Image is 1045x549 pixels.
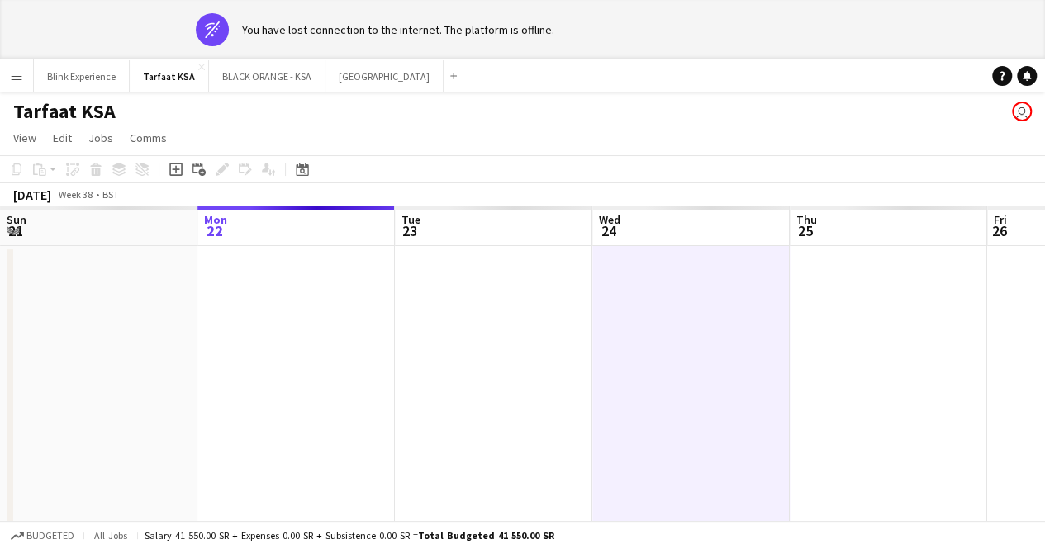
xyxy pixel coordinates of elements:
[130,60,209,92] button: Tarfaat KSA
[991,221,1007,240] span: 26
[13,130,36,145] span: View
[399,221,420,240] span: 23
[7,212,26,227] span: Sun
[26,530,74,542] span: Budgeted
[82,127,120,149] a: Jobs
[34,60,130,92] button: Blink Experience
[7,127,43,149] a: View
[794,221,817,240] span: 25
[145,529,554,542] div: Salary 41 550.00 SR + Expenses 0.00 SR + Subsistence 0.00 SR =
[13,99,116,124] h1: Tarfaat KSA
[202,221,227,240] span: 22
[13,187,51,203] div: [DATE]
[596,221,620,240] span: 24
[55,188,96,201] span: Week 38
[91,529,131,542] span: All jobs
[46,127,78,149] a: Edit
[796,212,817,227] span: Thu
[53,130,72,145] span: Edit
[204,212,227,227] span: Mon
[4,221,26,240] span: 21
[418,529,554,542] span: Total Budgeted 41 550.00 SR
[102,188,119,201] div: BST
[325,60,444,92] button: [GEOGRAPHIC_DATA]
[8,527,77,545] button: Budgeted
[123,127,173,149] a: Comms
[88,130,113,145] span: Jobs
[242,22,554,37] div: You have lost connection to the internet. The platform is offline.
[1012,102,1032,121] app-user-avatar: Abdulwahab Al Hijan
[401,212,420,227] span: Tue
[599,212,620,227] span: Wed
[209,60,325,92] button: BLACK ORANGE - KSA
[130,130,167,145] span: Comms
[994,212,1007,227] span: Fri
